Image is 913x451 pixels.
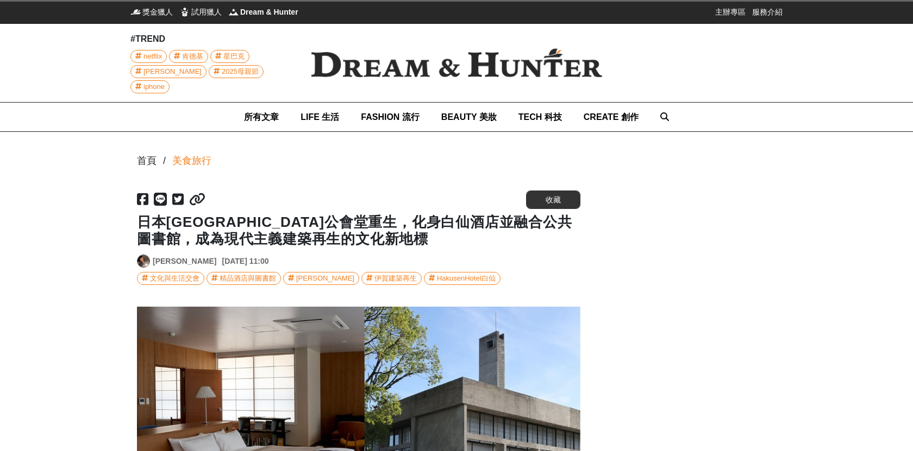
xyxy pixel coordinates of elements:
span: 星巴克 [223,50,245,62]
span: 試用獵人 [191,7,222,17]
div: HakusenHotel白仙 [437,272,496,284]
a: FASHION 流行 [361,103,420,131]
h1: 日本[GEOGRAPHIC_DATA]公會堂重生，化身白仙酒店並融合公共圖書館，成為現代主義建築再生的文化新地標 [137,214,580,247]
a: 伊賀建築再生 [361,272,422,285]
a: HakusenHotel白仙 [424,272,501,285]
a: 文化與生活交會 [137,272,204,285]
div: [PERSON_NAME] [296,272,354,284]
a: 服務介紹 [752,7,783,17]
span: iphone [143,81,165,93]
a: [PERSON_NAME] [130,65,207,78]
span: TECH 科技 [518,112,562,122]
div: 伊賀建築再生 [374,272,417,284]
span: FASHION 流行 [361,112,420,122]
img: Dream & Hunter [293,31,620,95]
div: [DATE] 11:00 [222,256,268,267]
div: 精品酒店與圖書館 [220,272,276,284]
a: netflix [130,50,167,63]
a: 試用獵人試用獵人 [179,7,222,17]
span: LIFE 生活 [301,112,339,122]
div: 文化與生活交會 [150,272,199,284]
span: 所有文章 [244,112,279,122]
a: BEAUTY 美妝 [441,103,497,131]
a: iphone [130,80,170,93]
a: LIFE 生活 [301,103,339,131]
span: 2025母親節 [222,66,259,78]
a: 星巴克 [210,50,249,63]
img: 獎金獵人 [130,7,141,17]
span: BEAUTY 美妝 [441,112,497,122]
button: 收藏 [526,190,580,209]
span: CREATE 創作 [584,112,639,122]
a: 2025母親節 [209,65,264,78]
a: Avatar [137,255,150,268]
div: / [163,154,166,168]
span: netflix [143,50,162,62]
a: [PERSON_NAME] [283,272,359,285]
a: [PERSON_NAME] [153,256,216,267]
a: 所有文章 [244,103,279,131]
a: 精品酒店與圖書館 [207,272,281,285]
img: 試用獵人 [179,7,190,17]
span: Dream & Hunter [240,7,298,17]
a: 美食旅行 [172,154,211,168]
a: CREATE 創作 [584,103,639,131]
a: 主辦專區 [715,7,746,17]
img: Dream & Hunter [228,7,239,17]
span: 肯德基 [182,50,203,62]
a: TECH 科技 [518,103,562,131]
a: 獎金獵人獎金獵人 [130,7,173,17]
span: 獎金獵人 [142,7,173,17]
a: 肯德基 [169,50,208,63]
a: Dream & HunterDream & Hunter [228,7,298,17]
span: [PERSON_NAME] [143,66,202,78]
img: Avatar [137,255,149,267]
div: #TREND [130,33,293,46]
div: 首頁 [137,154,157,168]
